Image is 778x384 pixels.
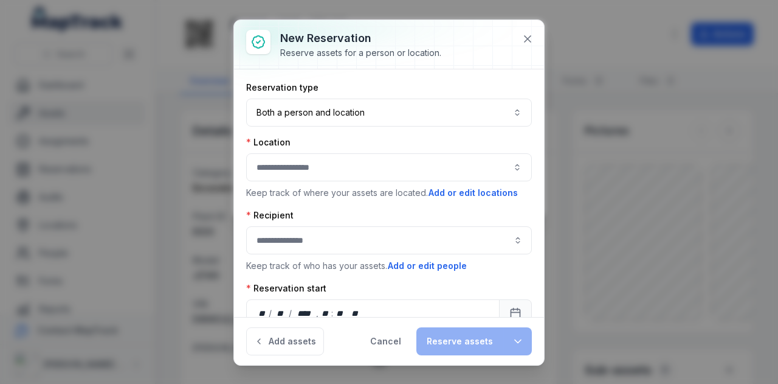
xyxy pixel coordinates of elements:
label: Reservation type [246,82,318,94]
button: Add or edit locations [428,186,518,200]
div: / [289,307,293,319]
button: Add or edit people [387,259,467,273]
p: Keep track of who has your assets. [246,259,532,273]
label: Recipient [246,209,294,222]
h3: New reservation [280,30,441,47]
div: hour, [320,307,332,319]
div: / [269,307,273,319]
p: Keep track of where your assets are located. [246,186,532,200]
button: Calendar [499,299,532,327]
div: month, [273,307,289,319]
div: , [316,307,320,319]
div: year, [293,307,315,319]
div: : [331,307,334,319]
label: Location [246,136,291,148]
button: Add assets [246,327,324,355]
div: am/pm, [349,307,362,319]
button: Both a person and location [246,99,532,127]
label: Reservation start [246,282,326,295]
input: :ro:-form-item-label [246,226,532,254]
div: day, [256,307,269,319]
div: minute, [334,307,346,319]
div: Reserve assets for a person or location. [280,47,441,59]
button: Cancel [360,327,411,355]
